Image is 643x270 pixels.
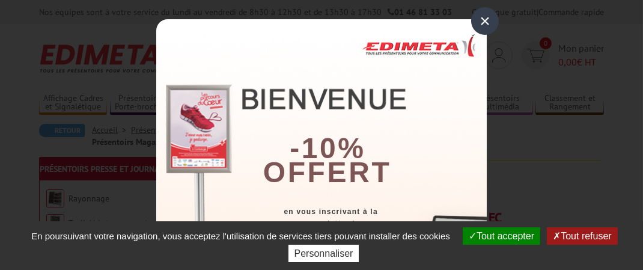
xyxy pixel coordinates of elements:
span: En poursuivant votre navigation, vous acceptez l'utilisation de services tiers pouvant installer ... [25,231,456,241]
div: en vous inscrivant à la newsletter ! [252,206,487,230]
button: Tout refuser [547,227,617,245]
button: Personnaliser (fenêtre modale) [288,245,359,262]
b: -10% [290,132,365,164]
font: offert [263,156,392,188]
button: Tout accepter [463,227,540,245]
div: × [471,7,499,35]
